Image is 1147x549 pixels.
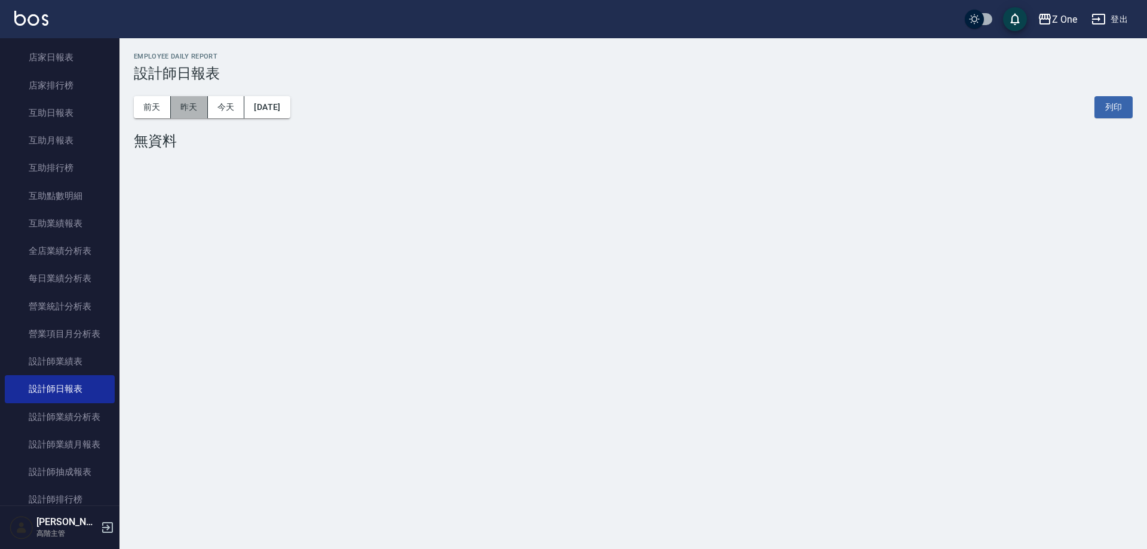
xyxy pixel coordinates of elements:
[134,53,1133,60] h2: Employee Daily Report
[5,99,115,127] a: 互助日報表
[1033,7,1082,32] button: Z One
[5,210,115,237] a: 互助業績報表
[5,486,115,513] a: 設計師排行榜
[5,72,115,99] a: 店家排行榜
[134,96,171,118] button: 前天
[5,237,115,265] a: 全店業績分析表
[10,516,33,539] img: Person
[5,320,115,348] a: 營業項目月分析表
[5,265,115,292] a: 每日業績分析表
[5,127,115,154] a: 互助月報表
[5,293,115,320] a: 營業統計分析表
[5,348,115,375] a: 設計師業績表
[5,44,115,71] a: 店家日報表
[208,96,245,118] button: 今天
[244,96,290,118] button: [DATE]
[36,528,97,539] p: 高階主管
[5,375,115,403] a: 設計師日報表
[134,65,1133,82] h3: 設計師日報表
[5,182,115,210] a: 互助點數明細
[1052,12,1077,27] div: Z One
[5,154,115,182] a: 互助排行榜
[1094,96,1133,118] button: 列印
[5,431,115,458] a: 設計師業績月報表
[134,133,1133,149] div: 無資料
[5,403,115,431] a: 設計師業績分析表
[1003,7,1027,31] button: save
[171,96,208,118] button: 昨天
[36,516,97,528] h5: [PERSON_NAME]
[1087,8,1133,30] button: 登出
[14,11,48,26] img: Logo
[5,458,115,486] a: 設計師抽成報表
